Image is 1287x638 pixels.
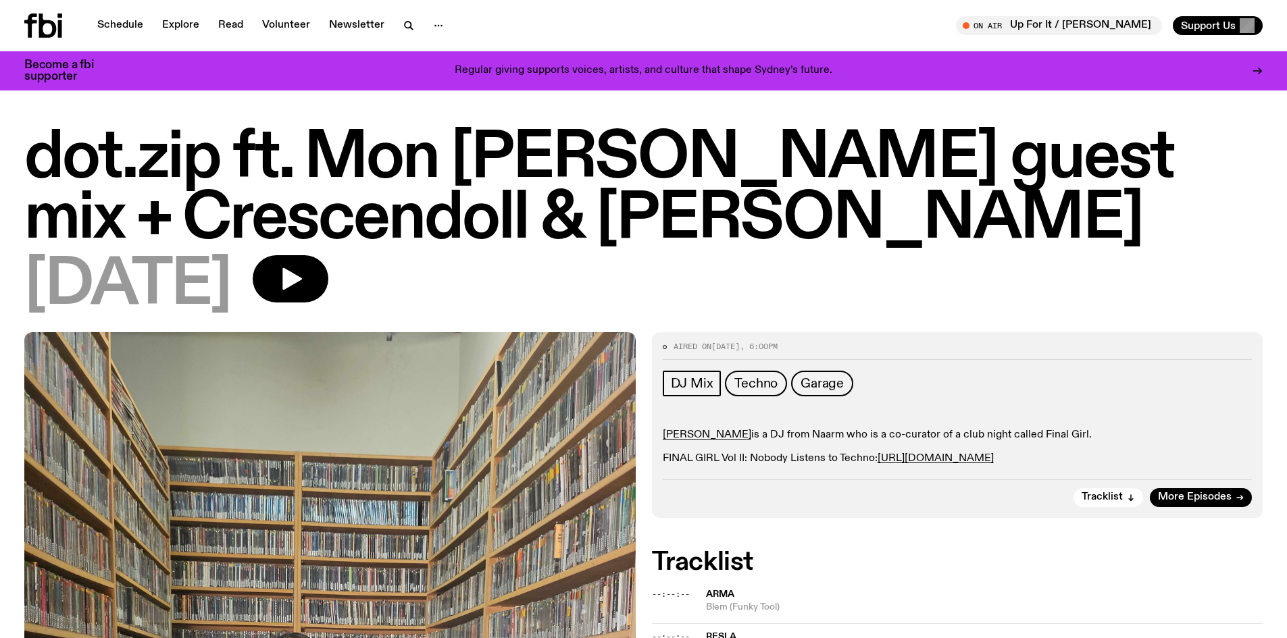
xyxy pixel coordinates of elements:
[1158,492,1232,502] span: More Episodes
[1173,16,1263,35] button: Support Us
[154,16,207,35] a: Explore
[791,371,853,396] a: Garage
[24,128,1263,250] h1: dot.zip ft. Mon [PERSON_NAME] guest mix + Crescendoll & [PERSON_NAME]
[671,376,713,391] span: DJ Mix
[455,65,832,77] p: Regular giving supports voices, artists, and culture that shape Sydney’s future.
[24,255,231,316] span: [DATE]
[663,371,722,396] a: DJ Mix
[89,16,151,35] a: Schedule
[254,16,318,35] a: Volunteer
[956,16,1162,35] button: On AirUp For It / [PERSON_NAME]
[663,452,1253,465] p: FINAL GIRL Vol II: Nobody Listens to Techno:
[674,341,711,352] span: Aired on
[321,16,393,35] a: Newsletter
[1082,492,1123,502] span: Tracklist
[210,16,251,35] a: Read
[652,589,690,600] span: --:--:--
[711,341,740,352] span: [DATE]
[734,376,778,391] span: Techno
[706,589,734,599] span: Arma
[652,550,1263,575] h2: Tracklist
[878,453,994,464] a: [URL][DOMAIN_NAME]
[725,371,787,396] a: Techno
[706,601,1263,614] span: Blem (Funky Tool)
[801,376,844,391] span: Garage
[740,341,778,352] span: , 6:00pm
[1181,20,1236,32] span: Support Us
[663,429,1253,442] p: is a DJ from Naarm who is a co-curator of a club night called Final Girl.
[1074,488,1143,507] button: Tracklist
[1150,488,1252,507] a: More Episodes
[663,429,751,440] a: [PERSON_NAME]
[24,59,111,82] h3: Become a fbi supporter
